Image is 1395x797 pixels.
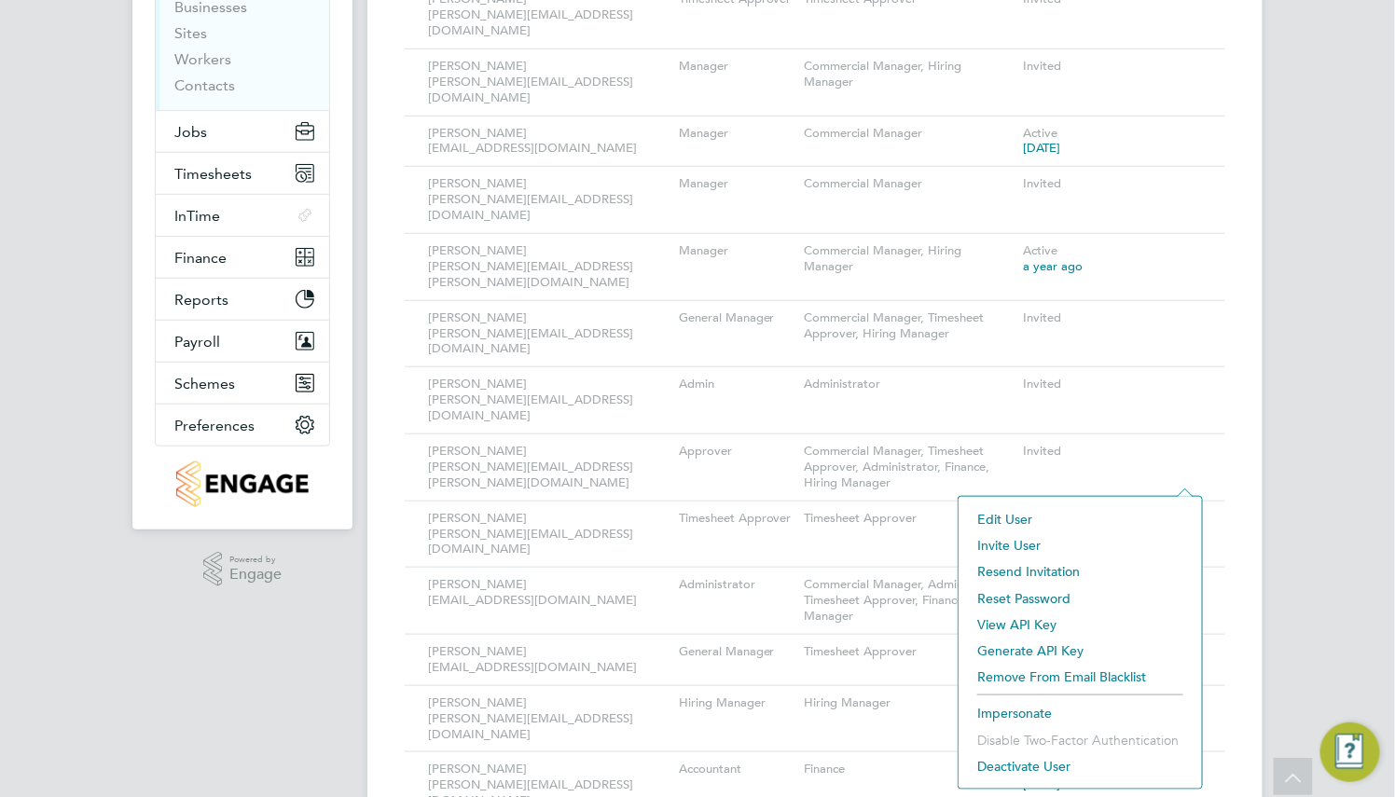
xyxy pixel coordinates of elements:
[1018,434,1207,469] div: Invited
[229,552,282,568] span: Powered by
[1018,301,1207,336] div: Invited
[799,117,1018,151] div: Commercial Manager
[968,727,1193,753] li: Disable Two-Factor Authentication
[156,363,329,404] button: Schemes
[674,686,799,721] div: Hiring Manager
[229,567,282,583] span: Engage
[174,24,207,42] a: Sites
[423,686,674,752] div: [PERSON_NAME] [PERSON_NAME][EMAIL_ADDRESS][DOMAIN_NAME]
[423,434,674,501] div: [PERSON_NAME] [PERSON_NAME][EMAIL_ADDRESS][PERSON_NAME][DOMAIN_NAME]
[674,752,799,787] div: Accountant
[176,461,310,507] img: engagetech2-logo-retina.png
[1018,167,1207,201] div: Invited
[174,165,252,183] span: Timesheets
[674,502,799,536] div: Timesheet Approver
[1023,258,1083,274] span: a year ago
[174,249,227,267] span: Finance
[1023,140,1060,156] span: [DATE]
[674,367,799,402] div: Admin
[155,461,330,507] a: Go to home page
[968,664,1193,690] li: Remove From Email Blacklist
[156,195,329,236] button: InTime
[423,502,674,568] div: [PERSON_NAME] [PERSON_NAME][EMAIL_ADDRESS][DOMAIN_NAME]
[203,552,283,587] a: Powered byEngage
[174,375,235,392] span: Schemes
[423,49,674,116] div: [PERSON_NAME] [PERSON_NAME][EMAIL_ADDRESS][DOMAIN_NAME]
[968,638,1193,664] li: Generate API Key
[674,234,799,268] div: Manager
[968,532,1193,558] li: Invite User
[799,635,1018,669] div: Timesheet Approver
[156,111,329,152] button: Jobs
[423,234,674,300] div: [PERSON_NAME] [PERSON_NAME][EMAIL_ADDRESS][PERSON_NAME][DOMAIN_NAME]
[799,434,1018,501] div: Commercial Manager, Timesheet Approver, Administrator, Finance, Hiring Manager
[799,301,1018,351] div: Commercial Manager, Timesheet Approver, Hiring Manager
[799,234,1018,284] div: Commercial Manager, Hiring Manager
[423,367,674,433] div: [PERSON_NAME] [PERSON_NAME][EMAIL_ADDRESS][DOMAIN_NAME]
[799,502,1018,536] div: Timesheet Approver
[156,237,329,278] button: Finance
[156,321,329,362] button: Payroll
[674,635,799,669] div: General Manager
[1018,367,1207,402] div: Invited
[799,167,1018,201] div: Commercial Manager
[799,367,1018,402] div: Administrator
[1320,722,1380,782] button: Engage Resource Center
[674,117,799,151] div: Manager
[423,301,674,367] div: [PERSON_NAME] [PERSON_NAME][EMAIL_ADDRESS][DOMAIN_NAME]
[1018,117,1207,167] div: Active
[423,167,674,233] div: [PERSON_NAME] [PERSON_NAME][EMAIL_ADDRESS][DOMAIN_NAME]
[1018,49,1207,84] div: Invited
[156,405,329,446] button: Preferences
[174,123,207,141] span: Jobs
[968,506,1193,532] li: Edit User
[968,700,1193,726] li: Impersonate
[799,752,1018,787] div: Finance
[968,558,1193,584] li: Resend Invitation
[799,686,1018,721] div: Hiring Manager
[968,753,1193,779] li: Deactivate User
[799,568,1018,634] div: Commercial Manager, Administrator, Timesheet Approver, Finance, Hiring Manager
[674,301,799,336] div: General Manager
[674,167,799,201] div: Manager
[174,291,228,309] span: Reports
[174,417,255,434] span: Preferences
[423,117,674,167] div: [PERSON_NAME] [EMAIL_ADDRESS][DOMAIN_NAME]
[674,434,799,469] div: Approver
[799,49,1018,100] div: Commercial Manager, Hiring Manager
[423,635,674,685] div: [PERSON_NAME] [EMAIL_ADDRESS][DOMAIN_NAME]
[174,50,231,68] a: Workers
[174,333,220,350] span: Payroll
[674,568,799,602] div: Administrator
[174,207,220,225] span: InTime
[674,49,799,84] div: Manager
[156,153,329,194] button: Timesheets
[174,76,235,94] a: Contacts
[156,279,329,320] button: Reports
[968,611,1193,638] li: View API Key
[968,585,1193,611] li: Reset Password
[423,568,674,618] div: [PERSON_NAME] [EMAIL_ADDRESS][DOMAIN_NAME]
[1018,234,1207,284] div: Active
